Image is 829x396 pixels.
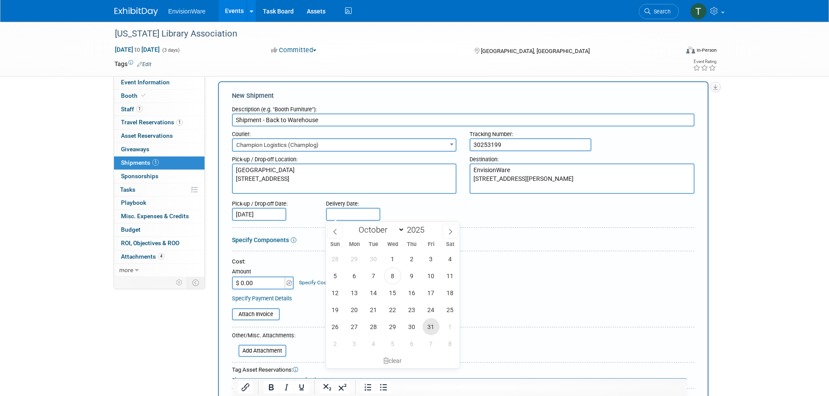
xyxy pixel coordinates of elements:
span: October 10, 2025 [423,267,440,284]
div: In-Person [696,47,717,53]
a: Sponsorships [114,170,205,183]
span: (3 days) [161,47,180,53]
div: Pick-up / Drop-off Date: [232,196,313,208]
span: October 23, 2025 [403,301,420,318]
body: Rich Text Area. Press ALT-0 for help. [5,3,450,12]
span: October 21, 2025 [365,301,382,318]
span: November 4, 2025 [365,335,382,352]
div: Event Rating [693,60,716,64]
div: New Shipment [232,91,695,100]
a: Asset Reservations [114,130,205,143]
span: Booth [121,92,148,99]
span: more [119,266,133,273]
span: October 13, 2025 [346,284,363,301]
a: ROI, Objectives & ROO [114,237,205,250]
span: ROI, Objectives & ROO [121,240,179,246]
span: October 8, 2025 [384,267,401,284]
span: October 4, 2025 [442,250,459,267]
span: October 31, 2025 [423,318,440,335]
span: November 5, 2025 [384,335,401,352]
div: Tag Asset Reservations: [232,366,695,374]
a: Tasks [114,183,205,196]
span: Mon [345,242,364,247]
span: September 30, 2025 [365,250,382,267]
span: 4 [158,253,164,260]
div: There are no asset reservations for this event. [232,374,695,384]
img: ExhibitDay [114,7,158,16]
span: Playbook [121,199,146,206]
span: Tasks [120,186,135,193]
span: [DATE] [DATE] [114,46,160,53]
span: Champion Logistics (Champlog) [232,138,457,152]
span: October 16, 2025 [403,284,420,301]
span: October 26, 2025 [327,318,344,335]
span: September 29, 2025 [346,250,363,267]
span: November 2, 2025 [327,335,344,352]
i: Booth reservation complete [141,93,146,98]
span: October 7, 2025 [365,267,382,284]
a: Budget [114,223,205,236]
span: Giveaways [121,146,149,153]
span: Staff [121,106,143,113]
div: Destination: [470,152,695,163]
span: October 30, 2025 [403,318,420,335]
span: October 11, 2025 [442,267,459,284]
span: October 2, 2025 [403,250,420,267]
span: Attachments [121,253,164,260]
span: Sun [326,242,345,247]
span: October 29, 2025 [384,318,401,335]
span: 1 [152,159,159,166]
a: Specify Cost Center [299,280,345,286]
button: Committed [268,46,320,55]
a: Edit [137,61,151,67]
span: September 28, 2025 [327,250,344,267]
a: Travel Reservations1 [114,116,205,129]
a: Search [639,4,679,19]
span: October 5, 2025 [327,267,344,284]
span: to [133,46,141,53]
span: Champion Logistics (Champlog) [233,139,456,151]
a: Shipments1 [114,156,205,170]
span: October 9, 2025 [403,267,420,284]
a: Specify Components [232,236,289,243]
a: more [114,264,205,277]
span: October 17, 2025 [423,284,440,301]
span: Travel Reservations [121,119,183,126]
span: October 15, 2025 [384,284,401,301]
a: Event Information [114,76,205,89]
img: Format-Inperson.png [686,47,695,53]
span: November 6, 2025 [403,335,420,352]
span: Wed [383,242,402,247]
span: October 25, 2025 [442,301,459,318]
span: 1 [176,119,183,126]
a: Playbook [114,196,205,210]
span: October 18, 2025 [442,284,459,301]
span: 1 [136,106,143,112]
span: Asset Reservations [121,132,173,139]
div: Courier: [232,126,457,138]
span: November 3, 2025 [346,335,363,352]
span: November 7, 2025 [423,335,440,352]
span: Sat [440,242,460,247]
td: Tags [114,60,151,68]
div: Delivery Date: [326,196,432,208]
td: Toggle Event Tabs [187,277,205,288]
div: Pick-up / Drop-off Location: [232,152,457,163]
span: Sponsorships [121,173,158,180]
div: clear [326,353,460,368]
a: Giveaways [114,143,205,156]
span: Misc. Expenses & Credits [121,213,189,220]
span: [GEOGRAPHIC_DATA], [GEOGRAPHIC_DATA] [481,48,590,54]
span: October 1, 2025 [384,250,401,267]
span: Budget [121,226,141,233]
a: Staff1 [114,103,205,116]
span: Search [651,8,671,15]
a: Specify Payment Details [232,295,292,302]
td: Personalize Event Tab Strip [172,277,187,288]
span: October 6, 2025 [346,267,363,284]
select: Month [355,224,405,235]
a: Booth [114,90,205,103]
span: Event Information [121,79,170,86]
div: Amount [232,268,295,276]
span: November 8, 2025 [442,335,459,352]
